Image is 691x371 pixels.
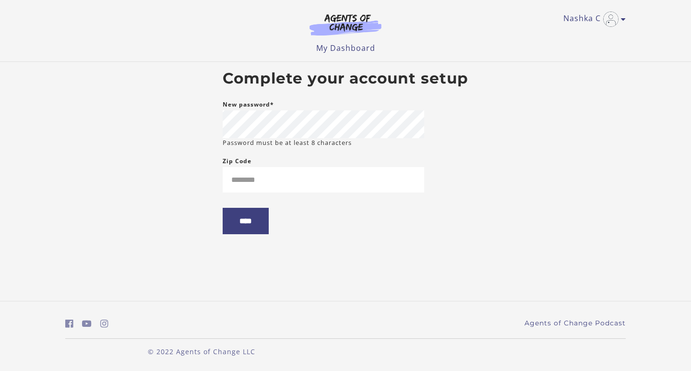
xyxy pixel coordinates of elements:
label: Zip Code [223,156,251,167]
a: https://www.youtube.com/c/AgentsofChangeTestPrepbyMeaganMitchell (Open in a new window) [82,317,92,331]
a: My Dashboard [316,43,375,53]
h2: Complete your account setup [223,70,468,88]
small: Password must be at least 8 characters [223,138,352,147]
i: https://www.instagram.com/agentsofchangeprep/ (Open in a new window) [100,319,108,328]
img: Agents of Change Logo [299,13,392,36]
a: https://www.facebook.com/groups/aswbtestprep (Open in a new window) [65,317,73,331]
p: © 2022 Agents of Change LLC [65,347,338,357]
label: New password* [223,99,274,110]
a: Agents of Change Podcast [524,318,626,328]
i: https://www.facebook.com/groups/aswbtestprep (Open in a new window) [65,319,73,328]
a: Toggle menu [563,12,621,27]
a: https://www.instagram.com/agentsofchangeprep/ (Open in a new window) [100,317,108,331]
i: https://www.youtube.com/c/AgentsofChangeTestPrepbyMeaganMitchell (Open in a new window) [82,319,92,328]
